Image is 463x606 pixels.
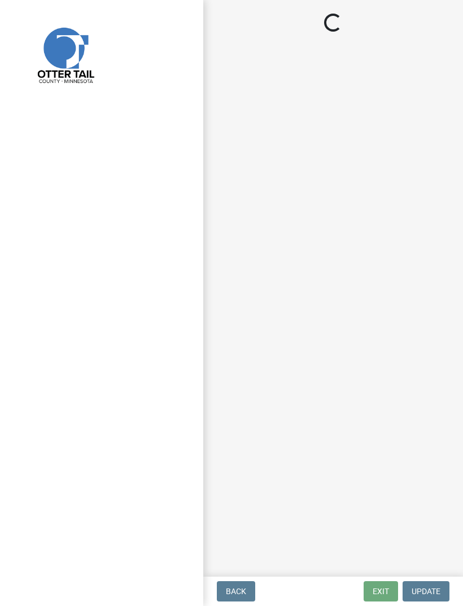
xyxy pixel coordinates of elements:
[364,581,398,601] button: Exit
[412,587,440,596] span: Update
[403,581,449,601] button: Update
[226,587,246,596] span: Back
[23,12,107,97] img: Otter Tail County, Minnesota
[217,581,255,601] button: Back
